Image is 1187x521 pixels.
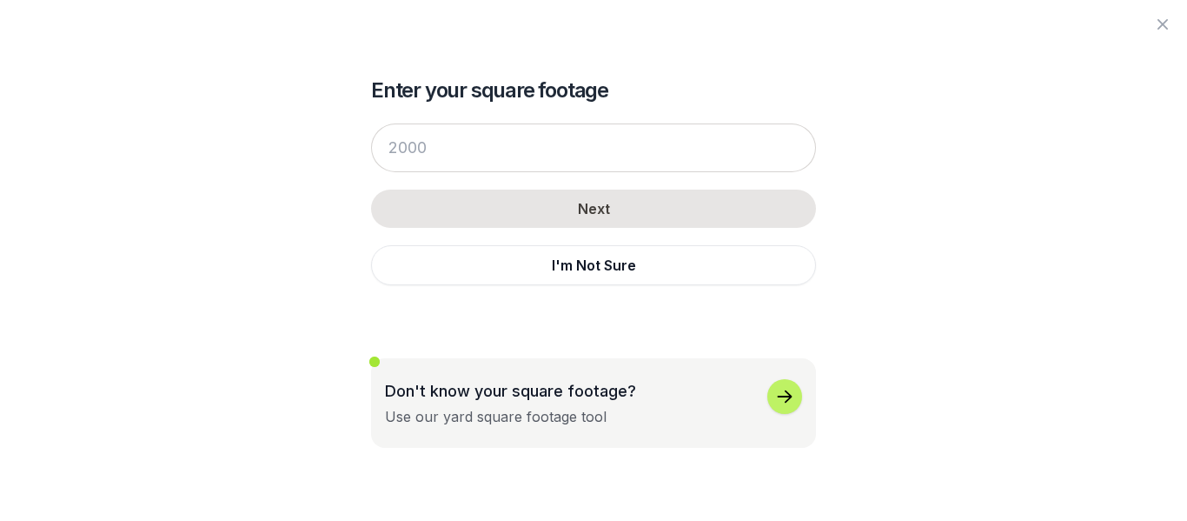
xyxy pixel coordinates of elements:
[385,406,607,427] div: Use our yard square footage tool
[371,358,816,448] button: Don't know your square footage?Use our yard square footage tool
[371,124,816,172] input: 2000
[371,245,816,285] button: I'm Not Sure
[371,190,816,228] button: Next
[385,379,636,403] p: Don't know your square footage?
[371,77,816,104] h2: Enter your square footage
